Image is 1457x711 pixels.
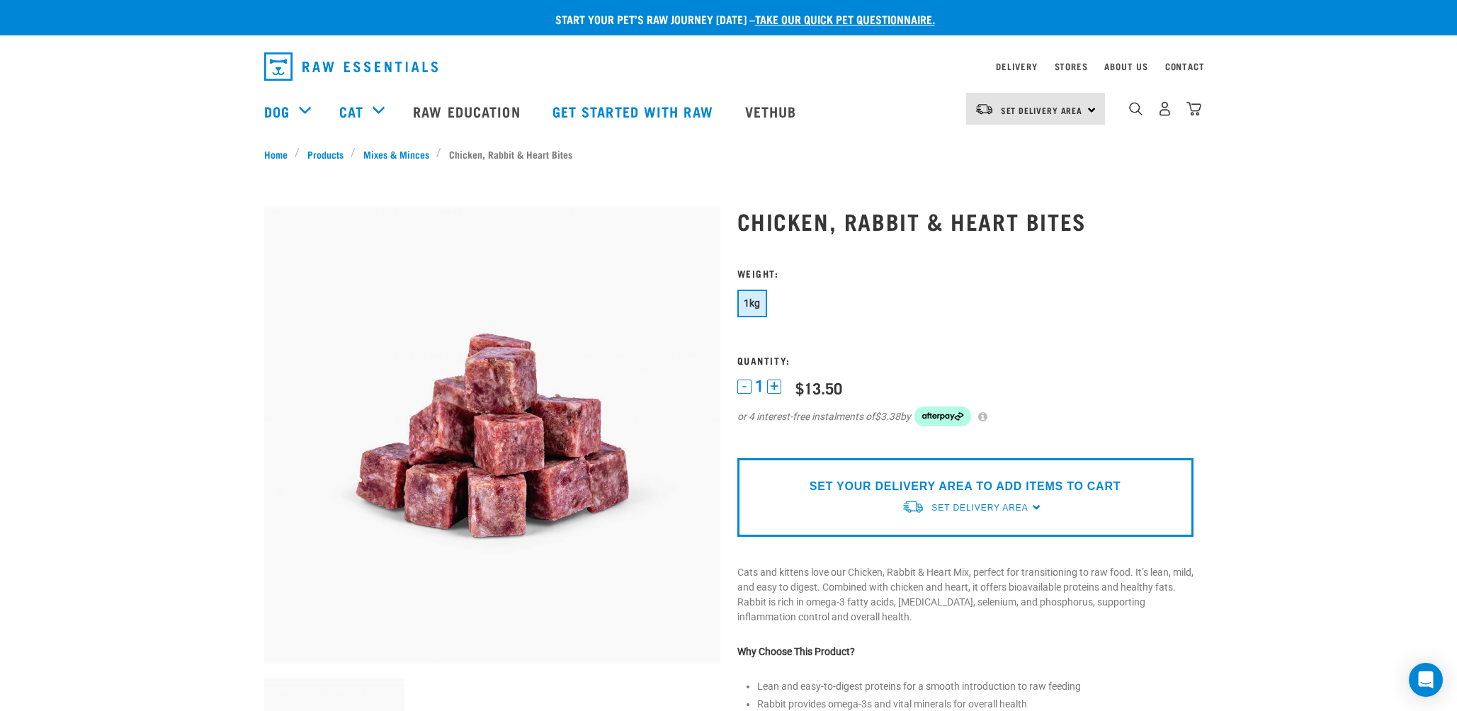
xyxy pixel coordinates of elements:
[339,101,363,122] a: Cat
[810,478,1121,495] p: SET YOUR DELIVERY AREA TO ADD ITEMS TO CART
[356,147,436,161] a: Mixes & Minces
[399,83,538,140] a: Raw Education
[902,499,924,514] img: van-moving.png
[737,268,1194,278] h3: Weight:
[975,103,994,115] img: van-moving.png
[1165,64,1205,69] a: Contact
[767,380,781,394] button: +
[1157,101,1172,116] img: user.png
[737,646,855,657] strong: Why Choose This Product?
[1409,663,1443,697] div: Open Intercom Messenger
[914,406,971,426] img: Afterpay
[744,297,761,309] span: 1kg
[737,380,752,394] button: -
[1129,102,1143,115] img: home-icon-1@2x.png
[253,47,1205,86] nav: dropdown navigation
[264,207,720,664] img: Chicken Rabbit Heart 1609
[737,355,1194,365] h3: Quantity:
[264,101,290,122] a: Dog
[737,208,1194,234] h1: Chicken, Rabbit & Heart Bites
[737,290,767,317] button: 1kg
[538,83,731,140] a: Get started with Raw
[875,409,900,424] span: $3.38
[757,679,1194,694] li: Lean and easy-to-digest proteins for a smooth introduction to raw feeding
[264,147,1194,161] nav: breadcrumbs
[264,147,295,161] a: Home
[264,52,438,81] img: Raw Essentials Logo
[1104,64,1147,69] a: About Us
[755,16,935,22] a: take our quick pet questionnaire.
[996,64,1037,69] a: Delivery
[737,406,1194,426] div: or 4 interest-free instalments of by
[300,147,351,161] a: Products
[737,565,1194,625] p: Cats and kittens love our Chicken, Rabbit & Heart Mix, perfect for transitioning to raw food. It’...
[1001,108,1083,113] span: Set Delivery Area
[1186,101,1201,116] img: home-icon@2x.png
[731,83,815,140] a: Vethub
[931,503,1028,513] span: Set Delivery Area
[1055,64,1088,69] a: Stores
[755,379,764,394] span: 1
[795,379,842,397] div: $13.50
